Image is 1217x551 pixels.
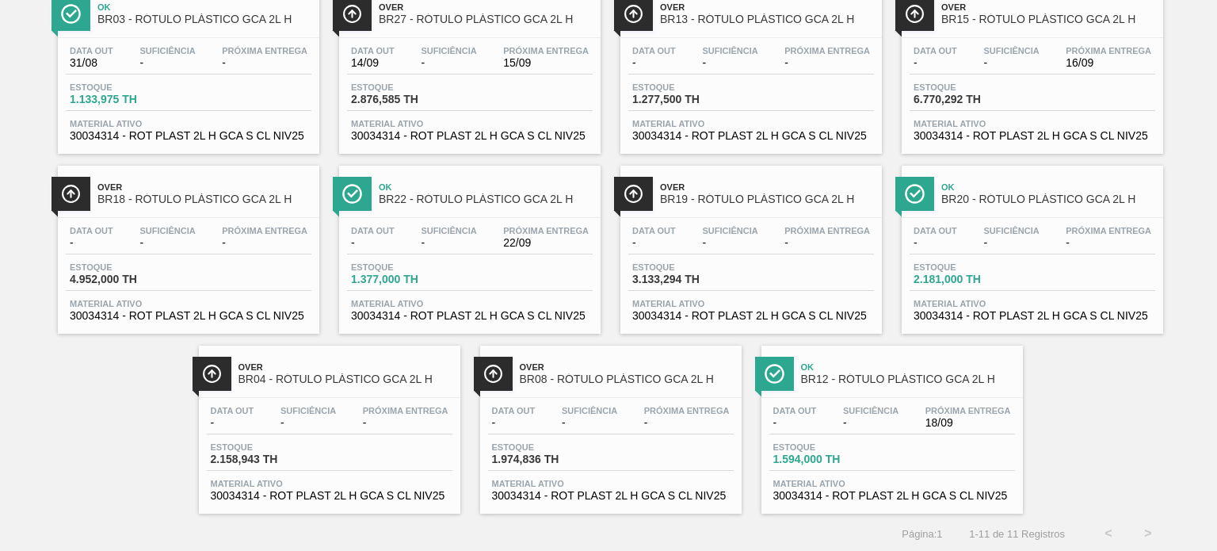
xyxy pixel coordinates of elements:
span: - [280,417,336,429]
span: - [914,57,957,69]
span: Ok [379,182,593,192]
span: - [632,237,676,249]
span: Material ativo [70,119,307,128]
span: 30034314 - ROT PLAST 2L H GCA S CL NIV25 [632,310,870,322]
span: Over [660,182,874,192]
span: - [1066,237,1151,249]
span: Suficiência [139,46,195,55]
span: Estoque [914,82,1024,92]
span: Data out [632,226,676,235]
a: ÍconeOverBR08 - RÓTULO PLÁSTICO GCA 2L HData out-Suficiência-Próxima Entrega-Estoque1.974,836 THM... [468,334,750,514]
span: Data out [70,46,113,55]
span: Data out [492,406,536,415]
span: Próxima Entrega [503,226,589,235]
span: Próxima Entrega [1066,46,1151,55]
span: Material ativo [632,119,870,128]
span: Data out [351,46,395,55]
span: Estoque [70,82,181,92]
span: 1.133,975 TH [70,94,181,105]
span: Over [97,182,311,192]
span: Data out [632,46,676,55]
span: Data out [914,226,957,235]
span: - [843,417,898,429]
span: Estoque [632,82,743,92]
span: Suficiência [983,46,1039,55]
span: 30034314 - ROT PLAST 2L H GCA S CL NIV25 [914,310,1151,322]
span: 30034314 - ROT PLAST 2L H GCA S CL NIV25 [70,310,307,322]
a: ÍconeOverBR18 - RÓTULO PLÁSTICO GCA 2L HData out-Suficiência-Próxima Entrega-Estoque4.952,000 THM... [46,154,327,334]
img: Ícone [202,364,222,384]
span: Estoque [211,442,322,452]
span: - [211,417,254,429]
span: 30034314 - ROT PLAST 2L H GCA S CL NIV25 [351,130,589,142]
span: - [773,417,817,429]
span: Suficiência [702,226,757,235]
span: Suficiência [280,406,336,415]
span: Material ativo [351,299,589,308]
span: 30034314 - ROT PLAST 2L H GCA S CL NIV25 [70,130,307,142]
span: - [421,57,476,69]
span: BR19 - RÓTULO PLÁSTICO GCA 2L H [660,193,874,205]
span: BR20 - RÓTULO PLÁSTICO GCA 2L H [941,193,1155,205]
span: Suficiência [983,226,1039,235]
span: - [363,417,448,429]
span: BR22 - RÓTULO PLÁSTICO GCA 2L H [379,193,593,205]
span: Data out [70,226,113,235]
span: 30034314 - ROT PLAST 2L H GCA S CL NIV25 [211,490,448,502]
a: ÍconeOkBR22 - RÓTULO PLÁSTICO GCA 2L HData out-Suficiência-Próxima Entrega22/09Estoque1.377,000 T... [327,154,608,334]
span: - [222,57,307,69]
span: 1.277,500 TH [632,94,743,105]
span: BR18 - RÓTULO PLÁSTICO GCA 2L H [97,193,311,205]
span: Over [660,2,874,12]
span: - [914,237,957,249]
a: ÍconeOkBR12 - RÓTULO PLÁSTICO GCA 2L HData out-Suficiência-Próxima Entrega18/09Estoque1.594,000 T... [750,334,1031,514]
span: 3.133,294 TH [632,274,743,285]
span: Próxima Entrega [222,46,307,55]
span: 30034314 - ROT PLAST 2L H GCA S CL NIV25 [492,490,730,502]
span: Ok [941,182,1155,192]
span: 1 - 11 de 11 Registros [967,528,1065,540]
span: Estoque [70,262,181,272]
span: Estoque [351,82,462,92]
span: - [702,57,757,69]
img: Ícone [905,4,925,24]
span: BR03 - RÓTULO PLÁSTICO GCA 2L H [97,13,311,25]
span: Próxima Entrega [363,406,448,415]
span: Próxima Entrega [222,226,307,235]
span: Over [520,362,734,372]
span: BR08 - RÓTULO PLÁSTICO GCA 2L H [520,373,734,385]
span: - [784,237,870,249]
span: BR27 - RÓTULO PLÁSTICO GCA 2L H [379,13,593,25]
span: 31/08 [70,57,113,69]
span: Ok [97,2,311,12]
span: Data out [211,406,254,415]
span: 30034314 - ROT PLAST 2L H GCA S CL NIV25 [914,130,1151,142]
span: Material ativo [492,479,730,488]
span: 2.181,000 TH [914,274,1024,285]
img: Ícone [61,4,81,24]
span: - [492,417,536,429]
span: Material ativo [632,299,870,308]
span: Suficiência [843,406,898,415]
span: Próxima Entrega [503,46,589,55]
span: Material ativo [70,299,307,308]
span: Material ativo [914,119,1151,128]
img: Ícone [342,184,362,204]
span: - [421,237,476,249]
span: - [139,57,195,69]
span: Data out [351,226,395,235]
span: - [139,237,195,249]
span: BR04 - RÓTULO PLÁSTICO GCA 2L H [238,373,452,385]
span: Estoque [773,442,884,452]
span: Material ativo [351,119,589,128]
a: ÍconeOverBR04 - RÓTULO PLÁSTICO GCA 2L HData out-Suficiência-Próxima Entrega-Estoque2.158,943 THM... [187,334,468,514]
span: - [562,417,617,429]
span: 30034314 - ROT PLAST 2L H GCA S CL NIV25 [632,130,870,142]
span: Suficiência [421,226,476,235]
span: - [644,417,730,429]
span: 1.377,000 TH [351,274,462,285]
span: BR15 - RÓTULO PLÁSTICO GCA 2L H [941,13,1155,25]
span: 22/09 [503,237,589,249]
span: Próxima Entrega [644,406,730,415]
span: Próxima Entrega [925,406,1011,415]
